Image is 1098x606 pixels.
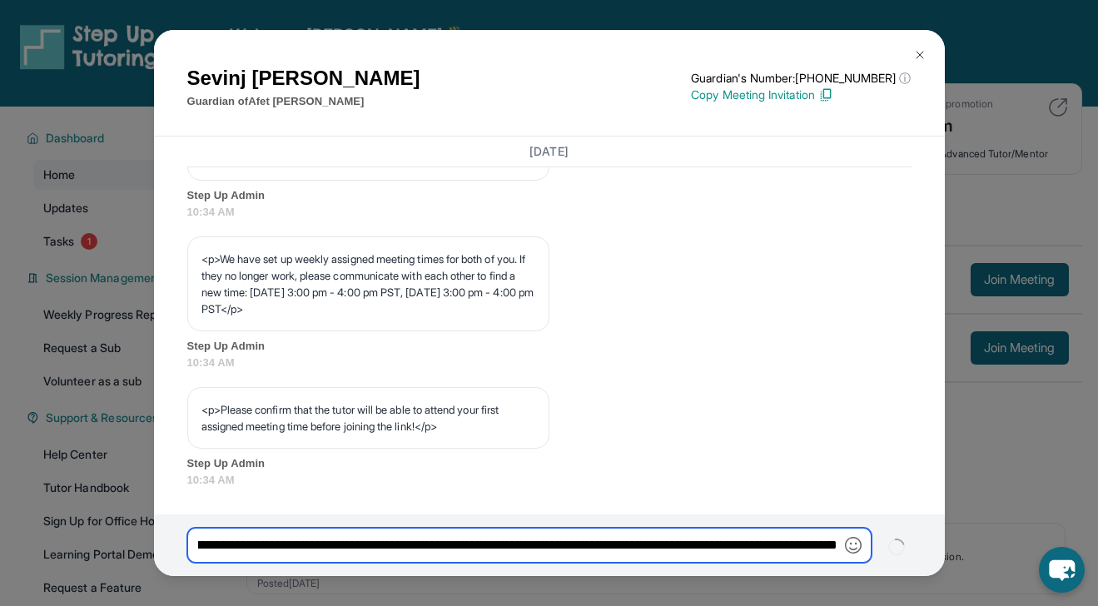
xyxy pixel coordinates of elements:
span: 10:34 AM [187,355,912,371]
span: Step Up Admin [187,455,912,472]
span: Step Up Admin [187,187,912,204]
h1: Sevinj [PERSON_NAME] [187,63,420,93]
span: ⓘ [899,70,911,87]
p: Copy Meeting Invitation [691,87,911,103]
span: Step Up Admin [187,338,912,355]
img: Copy Icon [818,87,833,102]
button: chat-button [1039,547,1085,593]
span: 10:34 AM [187,472,912,489]
span: 10:34 AM [187,204,912,221]
p: Guardian's Number: [PHONE_NUMBER] [691,70,911,87]
p: <p>Please confirm that the tutor will be able to attend your first assigned meeting time before j... [201,401,535,435]
h3: [DATE] [187,143,912,160]
img: Emoji [845,537,862,554]
img: Close Icon [913,48,927,62]
p: Guardian of Afet [PERSON_NAME] [187,93,420,110]
p: <p>We have set up weekly assigned meeting times for both of you. If they no longer work, please c... [201,251,535,317]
